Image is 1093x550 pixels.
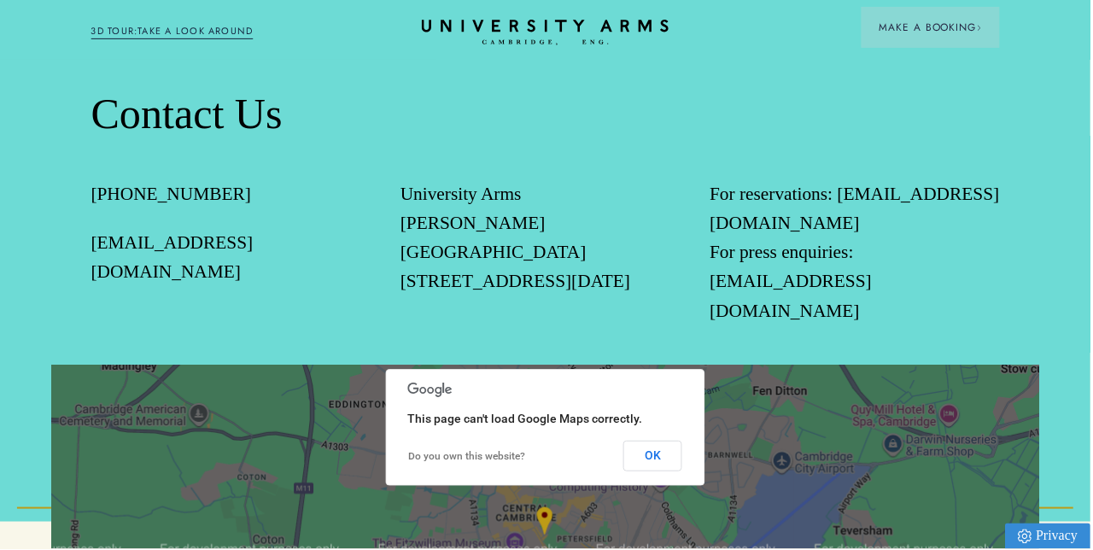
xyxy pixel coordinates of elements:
a: Privacy [1008,524,1093,550]
a: Home [423,20,670,46]
button: OK [625,442,684,472]
a: Do you own this website? [410,451,527,463]
button: Make a BookingArrow icon [863,7,1002,48]
img: Arrow icon [979,25,985,31]
img: Privacy [1020,530,1034,545]
a: 3D TOUR:TAKE A LOOK AROUND [91,24,254,39]
a: [EMAIL_ADDRESS][DOMAIN_NAME] [91,233,254,283]
p: For reservations: [EMAIL_ADDRESS][DOMAIN_NAME] For press enquiries: [EMAIL_ADDRESS][DOMAIN_NAME] [711,179,1002,325]
span: Make a Booking [880,20,985,35]
span: This page can't load Google Maps correctly. [409,412,644,426]
a: [PHONE_NUMBER] [91,184,252,204]
h2: Contact Us [91,88,1002,140]
p: University Arms [PERSON_NAME][GEOGRAPHIC_DATA][STREET_ADDRESS][DATE] [401,179,692,296]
